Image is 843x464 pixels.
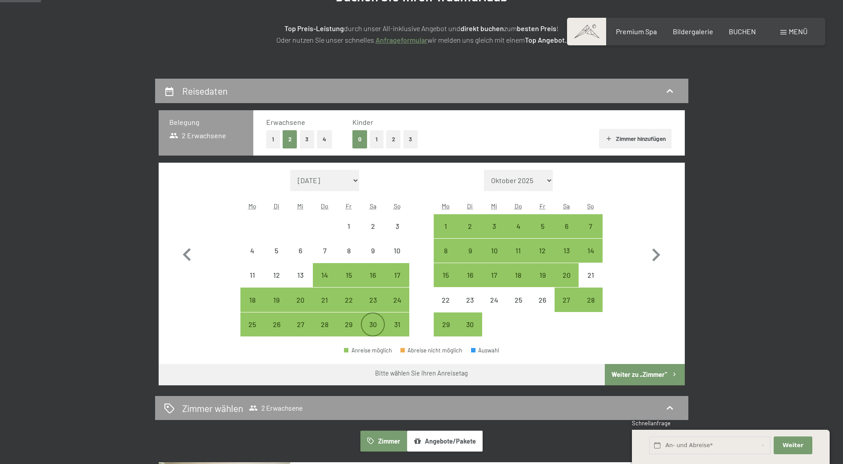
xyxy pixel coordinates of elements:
[515,202,522,210] abbr: Donnerstag
[169,117,243,127] h3: Belegung
[458,288,482,312] div: Anreise nicht möglich
[386,130,401,148] button: 2
[314,321,336,343] div: 28
[385,214,409,238] div: Anreise nicht möglich
[555,272,578,294] div: 20
[525,36,567,44] strong: Top Angebot.
[482,263,506,287] div: Anreise möglich
[338,247,360,269] div: 8
[313,288,337,312] div: Anreise möglich
[579,223,602,245] div: 7
[459,223,481,245] div: 2
[458,312,482,336] div: Tue Jun 30 2026
[352,130,367,148] button: 0
[483,223,505,245] div: 3
[362,296,384,319] div: 23
[288,288,312,312] div: Wed May 20 2026
[507,272,529,294] div: 18
[530,214,554,238] div: Anreise möglich
[240,312,264,336] div: Mon May 25 2026
[530,263,554,287] div: Fri Jun 19 2026
[506,214,530,238] div: Anreise möglich
[362,272,384,294] div: 16
[555,296,578,319] div: 27
[555,223,578,245] div: 6
[346,202,352,210] abbr: Freitag
[555,239,579,263] div: Sat Jun 13 2026
[283,130,297,148] button: 2
[531,223,553,245] div: 5
[313,288,337,312] div: Thu May 21 2026
[361,239,385,263] div: Sat May 09 2026
[266,130,280,148] button: 1
[605,364,684,385] button: Weiter zu „Zimmer“
[459,296,481,319] div: 23
[458,239,482,263] div: Tue Jun 09 2026
[344,348,392,353] div: Anreise möglich
[483,247,505,269] div: 10
[434,288,458,312] div: Anreise nicht möglich
[385,288,409,312] div: Anreise möglich
[265,296,288,319] div: 19
[579,263,603,287] div: Sun Jun 21 2026
[240,263,264,287] div: Mon May 11 2026
[352,118,373,126] span: Kinder
[362,247,384,269] div: 9
[314,296,336,319] div: 21
[284,24,344,32] strong: Top Preis-Leistung
[434,214,458,238] div: Mon Jun 01 2026
[297,202,304,210] abbr: Mittwoch
[467,202,473,210] abbr: Dienstag
[264,239,288,263] div: Anreise nicht möglich
[317,130,332,148] button: 4
[385,312,409,336] div: Anreise möglich
[555,263,579,287] div: Sat Jun 20 2026
[404,130,418,148] button: 3
[643,170,669,337] button: Nächster Monat
[361,214,385,238] div: Anreise nicht möglich
[248,202,256,210] abbr: Montag
[729,27,756,36] span: BUCHEN
[506,263,530,287] div: Anreise möglich
[361,288,385,312] div: Anreise möglich
[471,348,499,353] div: Auswahl
[385,239,409,263] div: Sun May 10 2026
[434,312,458,336] div: Anreise möglich
[182,85,228,96] h2: Reisedaten
[434,288,458,312] div: Mon Jun 22 2026
[579,296,602,319] div: 28
[482,214,506,238] div: Wed Jun 03 2026
[362,223,384,245] div: 2
[289,272,312,294] div: 13
[314,247,336,269] div: 7
[458,312,482,336] div: Anreise möglich
[460,24,504,32] strong: direkt buchen
[434,214,458,238] div: Anreise möglich
[616,27,657,36] a: Premium Spa
[507,223,529,245] div: 4
[458,263,482,287] div: Anreise möglich
[385,214,409,238] div: Sun May 03 2026
[240,288,264,312] div: Mon May 18 2026
[555,239,579,263] div: Anreise möglich
[360,431,407,451] button: Zimmer
[385,263,409,287] div: Sun May 17 2026
[375,369,468,378] div: Bitte wählen Sie Ihren Anreisetag
[673,27,713,36] span: Bildergalerie
[313,263,337,287] div: Thu May 14 2026
[376,36,427,44] a: Anfrageformular
[386,247,408,269] div: 10
[265,247,288,269] div: 5
[555,288,579,312] div: Anreise möglich
[240,263,264,287] div: Anreise nicht möglich
[530,288,554,312] div: Anreise nicht möglich
[337,312,361,336] div: Anreise möglich
[530,239,554,263] div: Anreise möglich
[394,202,401,210] abbr: Sonntag
[507,247,529,269] div: 11
[482,214,506,238] div: Anreise möglich
[435,321,457,343] div: 29
[506,239,530,263] div: Anreise möglich
[370,130,384,148] button: 1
